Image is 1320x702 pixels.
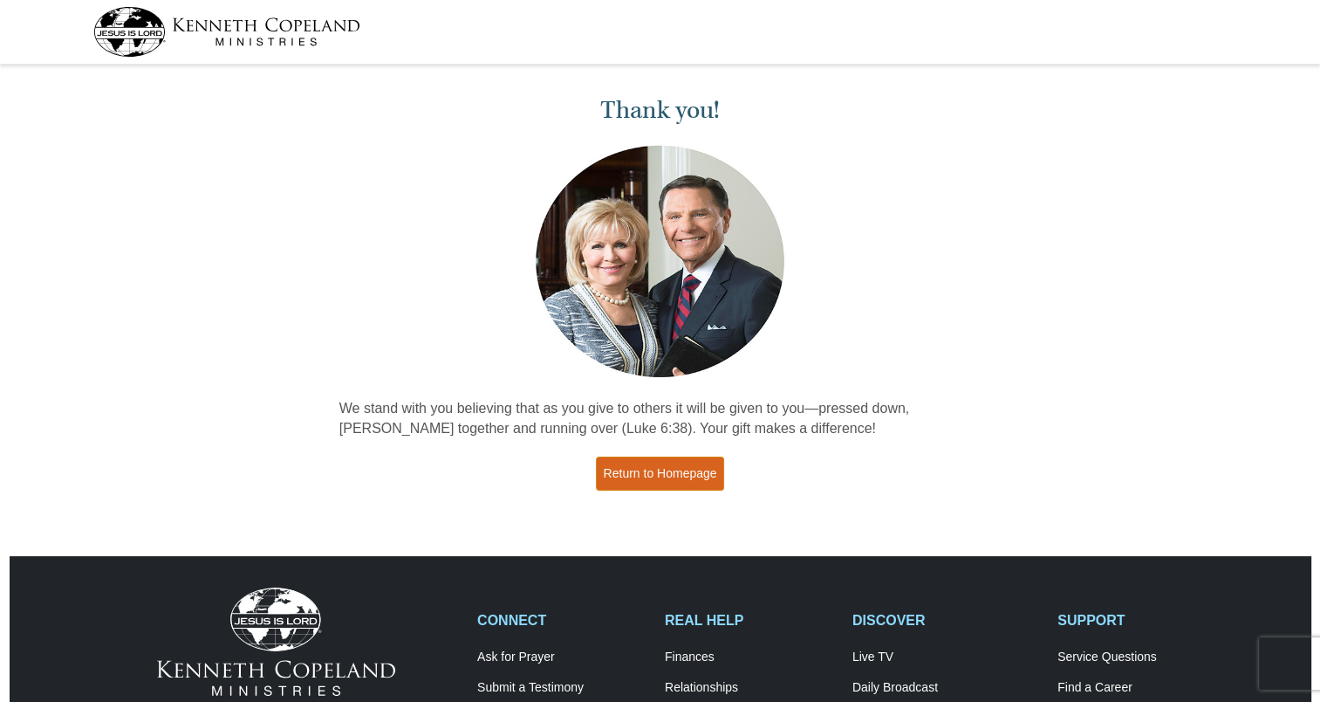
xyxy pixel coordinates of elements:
[339,399,981,439] p: We stand with you believing that as you give to others it will be given to you—pressed down, [PER...
[339,96,981,125] h1: Thank you!
[477,650,646,665] a: Ask for Prayer
[596,457,725,491] a: Return to Homepage
[477,612,646,629] h2: CONNECT
[531,141,789,382] img: Kenneth and Gloria
[1057,650,1227,665] a: Service Questions
[93,7,360,57] img: kcm-header-logo.svg
[157,588,395,696] img: Kenneth Copeland Ministries
[665,680,834,696] a: Relationships
[852,612,1039,629] h2: DISCOVER
[665,650,834,665] a: Finances
[1057,612,1227,629] h2: SUPPORT
[852,650,1039,665] a: Live TV
[1057,680,1227,696] a: Find a Career
[665,612,834,629] h2: REAL HELP
[477,680,646,696] a: Submit a Testimony
[852,680,1039,696] a: Daily Broadcast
